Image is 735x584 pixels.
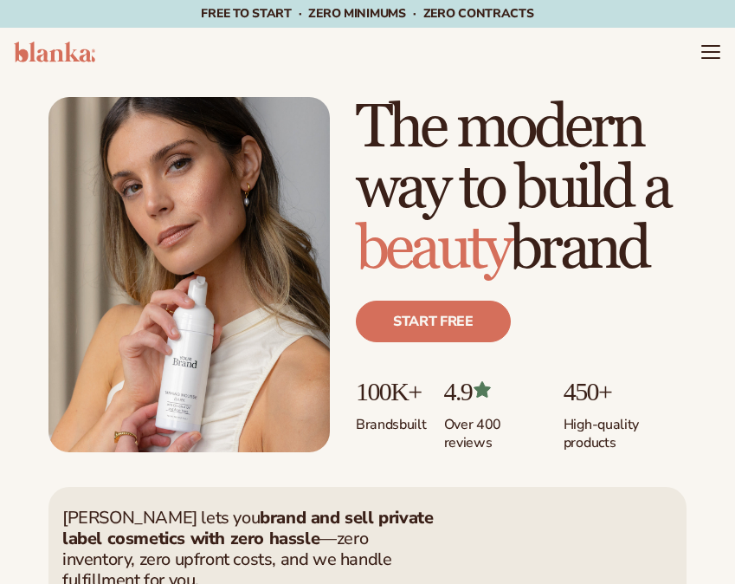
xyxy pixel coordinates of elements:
p: 4.9 [444,377,546,406]
h1: The modern way to build a brand [356,98,687,280]
span: beauty [356,212,509,286]
img: Female holding tanning mousse. [48,97,330,452]
span: Free to start · ZERO minimums · ZERO contracts [201,5,533,22]
strong: brand and sell private label cosmetics with zero hassle [62,506,433,550]
summary: Menu [700,42,721,62]
p: Brands built [356,406,427,434]
p: 450+ [564,377,687,406]
img: logo [14,42,95,62]
p: High-quality products [564,406,687,452]
p: 100K+ [356,377,427,406]
p: Over 400 reviews [444,406,546,452]
a: Start free [356,301,511,342]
